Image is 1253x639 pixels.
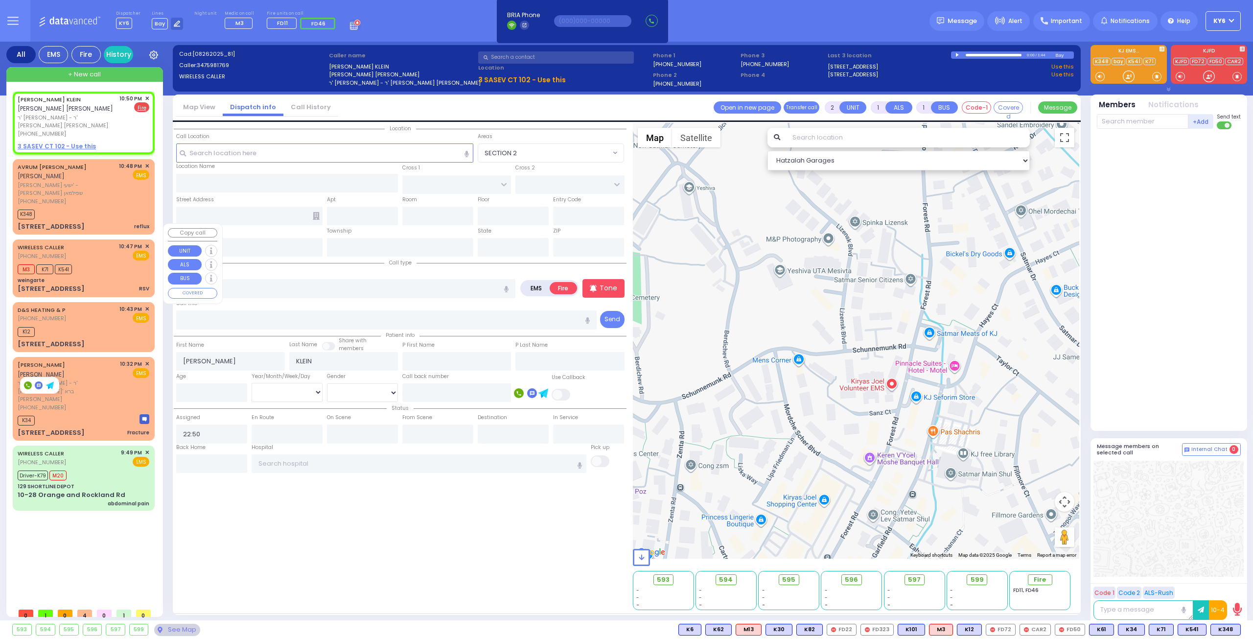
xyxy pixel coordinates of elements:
label: Dispatcher [116,11,140,17]
div: K62 [705,624,732,636]
span: ✕ [145,162,149,170]
span: Send text [1217,113,1241,120]
div: BLS [957,624,982,636]
div: K101 [898,624,925,636]
label: En Route [252,414,274,422]
span: - [887,587,890,594]
button: ALS [168,259,202,271]
div: [STREET_ADDRESS] [18,284,85,294]
span: - [887,601,890,609]
span: Location [385,125,416,132]
span: 1 [116,610,131,617]
label: Location [478,64,650,72]
span: - [950,587,953,594]
span: 593 [657,575,670,585]
u: Fire [138,104,146,112]
span: members [339,345,364,352]
span: K71 [36,264,53,274]
label: From Scene [402,414,432,422]
span: K348 [18,210,35,219]
div: BLS [796,624,823,636]
button: Code-1 [962,101,991,114]
a: [STREET_ADDRESS] [828,63,878,71]
div: 599 [130,624,148,635]
button: BUS [931,101,958,114]
img: Logo [39,15,104,27]
div: K34 [1118,624,1145,636]
span: FD46 [311,20,325,27]
div: 595 [60,624,78,635]
div: K12 [957,624,982,636]
label: Call Location [176,133,209,141]
p: Tone [600,283,617,293]
span: M3 [235,19,244,27]
span: - [825,594,828,601]
button: Code 1 [1093,587,1115,599]
span: Patient info [381,331,419,339]
div: ALS [929,624,953,636]
div: BLS [705,624,732,636]
div: Fracture [127,429,149,436]
a: Open this area in Google Maps (opens a new window) [635,546,668,559]
label: Back Home [176,444,206,451]
label: Gender [327,373,346,380]
span: Notifications [1111,17,1150,25]
label: Last Name [289,341,317,349]
div: K541 [1178,624,1207,636]
a: D&S HEATING & P [18,306,66,314]
div: Fire [71,46,101,63]
span: [08262025_81] [192,50,235,58]
div: 10-28 Orange and Rockland Rd [18,490,125,500]
div: RSV [139,285,149,292]
span: Message [948,16,977,26]
input: Search location here [176,143,474,162]
a: [STREET_ADDRESS] [828,71,878,79]
span: [PHONE_NUMBER] [18,130,66,138]
div: K30 [766,624,792,636]
label: Age [176,373,186,380]
button: Covered [994,101,1023,114]
input: Search hospital [252,454,587,473]
div: BLS [1210,624,1241,636]
span: - [950,594,953,601]
div: FD22 [827,624,857,636]
a: AVRUM [PERSON_NAME] [18,163,87,171]
button: +Add [1188,114,1214,129]
img: Google [635,546,668,559]
span: 10:32 PM [120,360,142,368]
span: [PERSON_NAME] [18,370,65,379]
span: ✕ [145,305,149,313]
span: K12 [18,327,35,337]
label: Pick up [591,444,609,451]
label: Township [327,227,351,235]
img: comment-alt.png [1184,448,1189,452]
label: Cross 1 [402,164,420,172]
span: - [887,594,890,601]
a: History [104,46,133,63]
label: Last 3 location [828,51,951,60]
label: Caller: [179,61,325,70]
label: Use Callback [552,374,585,381]
button: Map camera controls [1055,492,1074,512]
a: Use this [1051,71,1074,79]
span: - [825,587,828,594]
div: K82 [796,624,823,636]
span: [PHONE_NUMBER] [18,197,66,205]
label: Hospital [252,444,273,451]
div: weingarte [18,277,45,284]
span: EMS [133,368,149,378]
button: Transfer call [784,101,819,114]
span: - [762,601,765,609]
span: SECTION 2 [478,144,610,162]
span: KY6 [116,18,132,29]
span: 595 [782,575,795,585]
div: 597 [106,624,125,635]
span: K541 [55,264,72,274]
span: 0 [58,610,72,617]
a: Open in new page [714,101,781,114]
span: ר' [PERSON_NAME] - ר' [PERSON_NAME]' ברא [PERSON_NAME] [18,379,116,403]
button: Show satellite imagery [672,128,720,147]
button: ALS-Rush [1143,587,1175,599]
label: KJ EMS... [1091,48,1167,55]
label: Fire units on call [267,11,339,17]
